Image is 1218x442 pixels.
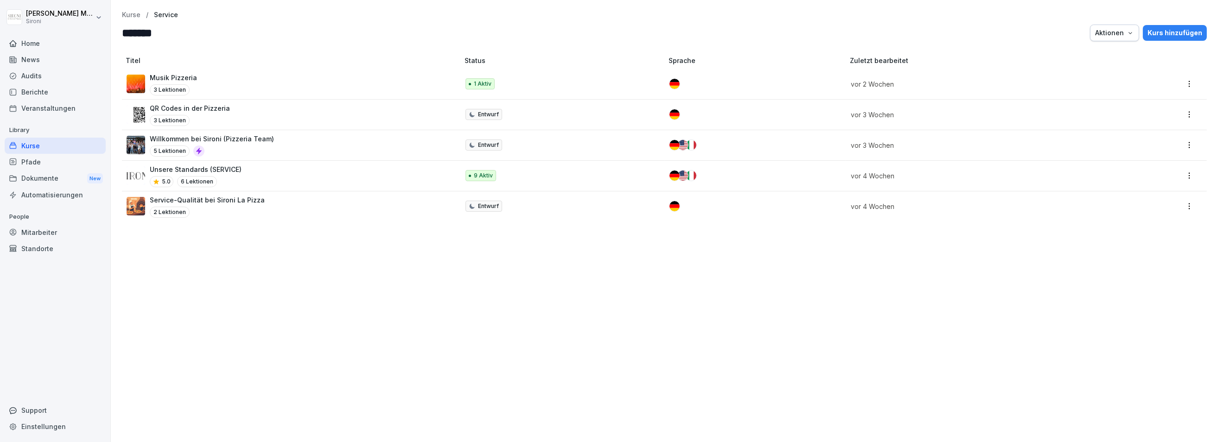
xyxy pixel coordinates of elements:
[474,171,493,180] p: 9 Aktiv
[478,110,499,119] p: Entwurf
[1090,25,1139,41] button: Aktionen
[150,145,190,157] p: 5 Lektionen
[126,56,461,65] p: Titel
[670,109,680,120] img: de.svg
[150,84,190,95] p: 3 Lektionen
[670,79,680,89] img: de.svg
[850,56,1116,65] p: Zuletzt bearbeitet
[5,209,106,224] p: People
[5,35,106,51] a: Home
[678,170,688,181] img: us.svg
[150,73,197,82] p: Musik Pizzeria
[669,56,846,65] p: Sprache
[122,11,140,19] a: Kurse
[686,140,696,150] img: it.svg
[5,51,106,68] a: News
[5,224,106,240] a: Mitarbeiter
[851,110,1105,120] p: vor 3 Wochen
[150,134,274,144] p: Willkommen bei Sironi (Pizzeria Team)
[150,164,242,174] p: Unsere Standards (SERVICE)
[465,56,665,65] p: Status
[26,10,94,18] p: [PERSON_NAME] Malec
[150,103,230,113] p: QR Codes in der Pizzeria
[5,187,106,203] a: Automatisierungen
[5,154,106,170] a: Pfade
[127,136,145,154] img: xmkdnyjyz2x3qdpcryl1xaw9.png
[162,177,171,186] p: 5.0
[5,138,106,154] a: Kurse
[127,197,145,215] img: t8owswdiwdagtbu50gj97ntv.png
[150,195,265,205] p: Service-Qualität bei Sironi La Pizza
[146,11,148,19] p: /
[5,68,106,84] a: Audits
[127,166,145,185] img: lqv555mlp0nk8rvfp4y70ul5.png
[150,207,190,218] p: 2 Lektionen
[851,140,1105,150] p: vor 3 Wochen
[5,418,106,435] a: Einstellungen
[474,80,491,88] p: 1 Aktiv
[851,171,1105,181] p: vor 4 Wochen
[1095,28,1134,38] div: Aktionen
[5,170,106,187] div: Dokumente
[26,18,94,25] p: Sironi
[1143,25,1207,41] button: Kurs hinzufügen
[127,105,145,124] img: lgfor0dbwcft9nw5cbiagph0.png
[5,240,106,257] a: Standorte
[127,75,145,93] img: sgzbwvgoo4yrpflre49udgym.png
[670,170,680,181] img: de.svg
[5,402,106,418] div: Support
[670,140,680,150] img: de.svg
[5,123,106,138] p: Library
[686,170,696,181] img: it.svg
[87,173,103,184] div: New
[1148,28,1202,38] div: Kurs hinzufügen
[851,202,1105,211] p: vor 4 Wochen
[478,202,499,210] p: Entwurf
[851,79,1105,89] p: vor 2 Wochen
[5,84,106,100] a: Berichte
[177,176,217,187] p: 6 Lektionen
[478,141,499,149] p: Entwurf
[5,170,106,187] a: DokumenteNew
[678,140,688,150] img: us.svg
[154,11,178,19] a: Service
[5,100,106,116] a: Veranstaltungen
[670,201,680,211] img: de.svg
[150,115,190,126] p: 3 Lektionen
